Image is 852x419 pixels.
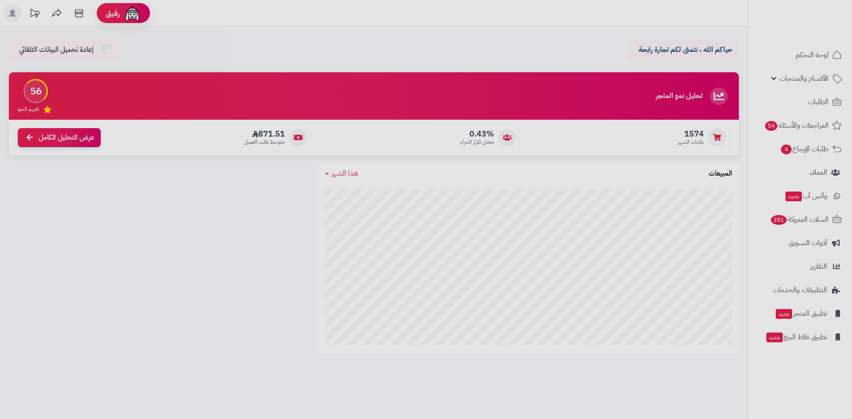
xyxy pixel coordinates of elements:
a: لوحة التحكم [753,44,847,66]
a: التقارير [753,256,847,277]
span: هذا الشهر [331,168,358,179]
a: العملاء [753,162,847,183]
a: طلبات الإرجاع4 [753,138,847,160]
span: جديد [766,333,783,342]
a: أدوات التسويق [753,232,847,254]
a: المراجعات والأسئلة54 [753,115,847,136]
p: حياكم الله ، نتمنى لكم تجارة رابحة [635,45,732,55]
h3: تحليل نمو المتجر [656,92,702,100]
span: رفيق [106,8,120,19]
a: تحديثات المنصة [24,4,46,24]
span: 871.51 [244,129,285,139]
span: جديد [785,192,802,201]
span: 1574 [678,129,704,139]
a: التطبيقات والخدمات [753,279,847,301]
span: العملاء [810,166,827,179]
span: أدوات التسويق [789,237,827,249]
span: طلبات الشهر [678,138,704,146]
span: التقارير [810,260,827,273]
span: تطبيق المتجر [775,307,827,320]
span: التطبيقات والخدمات [773,284,827,296]
span: السلات المتروكة [770,213,828,226]
span: طلبات الإرجاع [780,143,828,155]
span: إعادة تحميل البيانات التلقائي [19,45,94,55]
a: تطبيق المتجرجديد [753,303,847,324]
a: هذا الشهر [325,168,358,179]
a: عرض التحليل الكامل [18,128,101,147]
span: لوحة التحكم [796,49,828,61]
span: 0.43% [460,129,494,139]
span: متوسط طلب العميل [244,138,285,146]
span: الطلبات [808,96,828,108]
span: عرض التحليل الكامل [39,133,94,143]
span: تطبيق نقاط البيع [765,331,827,343]
a: تطبيق نقاط البيعجديد [753,326,847,348]
h3: المبيعات [709,170,732,178]
img: ai-face.png [123,4,141,22]
span: جديد [776,309,792,319]
a: وآتس آبجديد [753,185,847,207]
img: logo-2.png [792,25,844,43]
span: 4 [781,145,792,154]
span: 281 [771,215,787,225]
span: تقييم النمو [18,106,39,113]
a: الطلبات [753,91,847,113]
a: السلات المتروكة281 [753,209,847,230]
span: 54 [765,121,777,131]
span: المراجعات والأسئلة [764,119,828,132]
span: معدل تكرار الشراء [460,138,494,146]
span: وآتس آب [785,190,827,202]
span: الأقسام والمنتجات [780,72,828,85]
